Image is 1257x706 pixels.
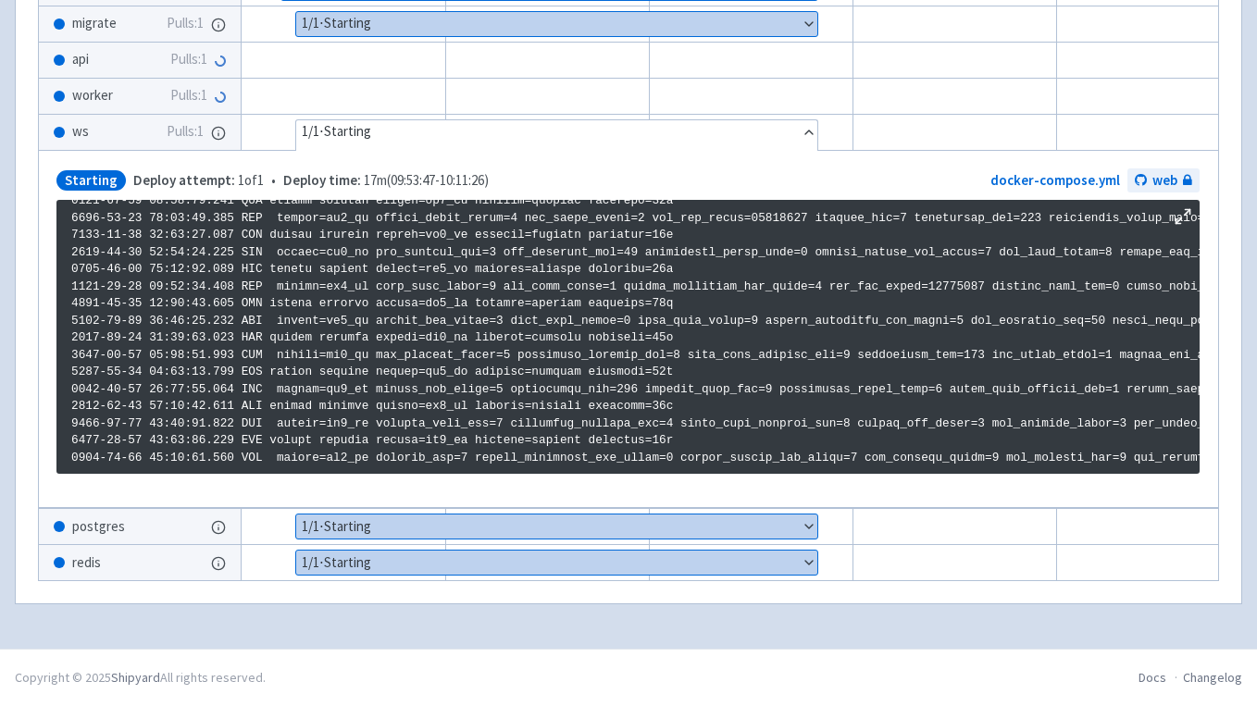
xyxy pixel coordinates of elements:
[1174,207,1192,226] button: Maximize log window
[990,171,1120,189] a: docker-compose.yml
[1183,669,1242,686] a: Changelog
[72,516,125,538] span: postgres
[72,85,113,106] span: worker
[1127,168,1200,193] a: web
[167,121,204,142] span: Pulls: 1
[111,669,160,686] a: Shipyard
[72,13,117,34] span: migrate
[1152,170,1177,192] span: web
[72,552,101,574] span: redis
[133,170,264,192] span: 1 of 1
[56,170,126,192] span: Starting
[1139,669,1166,686] a: Docs
[72,121,89,142] span: ws
[72,49,89,70] span: api
[133,171,235,189] span: Deploy attempt:
[170,49,207,70] span: Pulls: 1
[167,13,204,34] span: Pulls: 1
[170,85,207,106] span: Pulls: 1
[283,171,361,189] span: Deploy time:
[133,170,489,192] span: •
[15,668,266,687] div: Copyright © 2025 All rights reserved.
[283,170,489,192] span: 17m ( 09:53:47 - 10:11:26 )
